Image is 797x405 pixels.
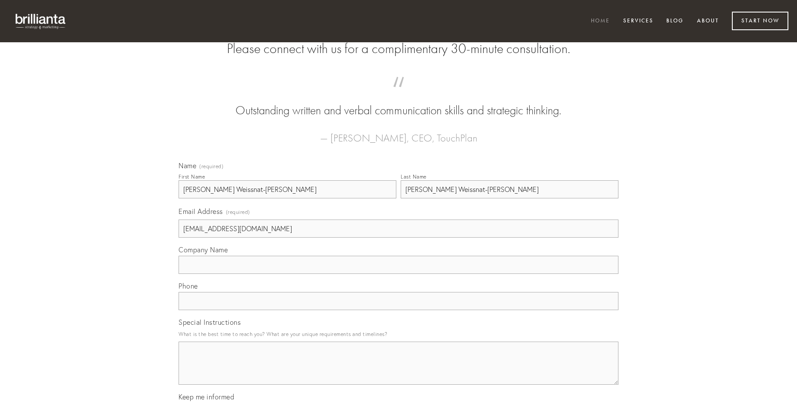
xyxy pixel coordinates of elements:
[179,161,196,170] span: Name
[192,119,605,147] figcaption: — [PERSON_NAME], CEO, TouchPlan
[199,164,223,169] span: (required)
[179,207,223,216] span: Email Address
[585,14,615,28] a: Home
[179,173,205,180] div: First Name
[732,12,788,30] a: Start Now
[179,245,228,254] span: Company Name
[691,14,725,28] a: About
[401,173,427,180] div: Last Name
[192,85,605,119] blockquote: Outstanding written and verbal communication skills and strategic thinking.
[179,41,618,57] h2: Please connect with us for a complimentary 30-minute consultation.
[192,85,605,102] span: “
[179,328,618,340] p: What is the best time to reach you? What are your unique requirements and timelines?
[661,14,689,28] a: Blog
[179,282,198,290] span: Phone
[226,206,250,218] span: (required)
[618,14,659,28] a: Services
[9,9,73,34] img: brillianta - research, strategy, marketing
[179,392,234,401] span: Keep me informed
[179,318,241,327] span: Special Instructions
